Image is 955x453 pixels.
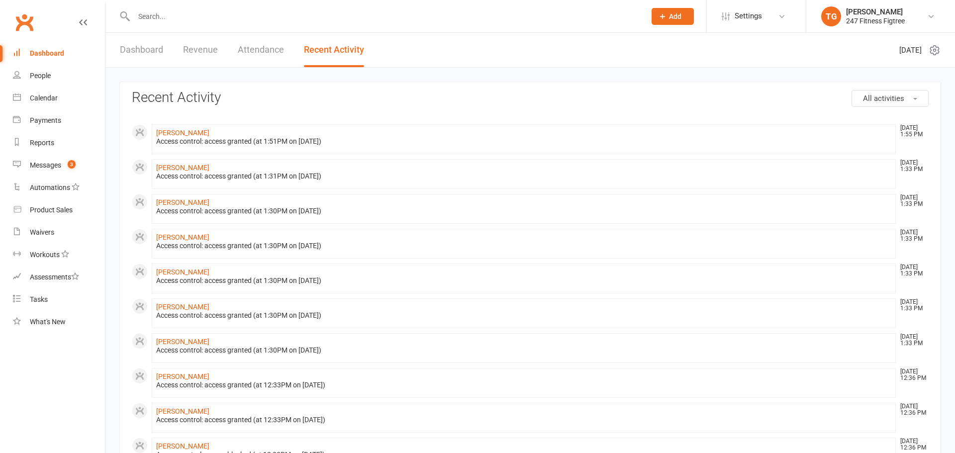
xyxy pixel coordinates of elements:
a: [PERSON_NAME] [156,303,209,311]
div: Access control: access granted (at 1:31PM on [DATE]) [156,172,891,181]
div: Reports [30,139,54,147]
div: Workouts [30,251,60,259]
a: [PERSON_NAME] [156,198,209,206]
div: TG [821,6,841,26]
time: [DATE] 12:36 PM [895,438,928,451]
div: Access control: access granted (at 1:30PM on [DATE]) [156,276,891,285]
a: Dashboard [13,42,105,65]
a: People [13,65,105,87]
time: [DATE] 1:33 PM [895,334,928,347]
a: Messages 3 [13,154,105,177]
div: Access control: access granted (at 1:30PM on [DATE]) [156,311,891,320]
div: Product Sales [30,206,73,214]
a: [PERSON_NAME] [156,372,209,380]
time: [DATE] 12:36 PM [895,368,928,381]
span: Add [669,12,681,20]
input: Search... [131,9,639,23]
a: Assessments [13,266,105,288]
a: What's New [13,311,105,333]
time: [DATE] 12:36 PM [895,403,928,416]
a: Workouts [13,244,105,266]
a: Waivers [13,221,105,244]
a: Dashboard [120,33,163,67]
div: Tasks [30,295,48,303]
span: All activities [863,94,904,103]
div: Payments [30,116,61,124]
a: Clubworx [12,10,37,35]
time: [DATE] 1:33 PM [895,160,928,173]
a: [PERSON_NAME] [156,129,209,137]
a: Automations [13,177,105,199]
a: [PERSON_NAME] [156,233,209,241]
div: Automations [30,183,70,191]
a: [PERSON_NAME] [156,442,209,450]
div: Calendar [30,94,58,102]
div: [PERSON_NAME] [846,7,905,16]
a: Product Sales [13,199,105,221]
div: Access control: access granted (at 1:30PM on [DATE]) [156,242,891,250]
time: [DATE] 1:55 PM [895,125,928,138]
button: Add [652,8,694,25]
div: 247 Fitness Figtree [846,16,905,25]
span: Settings [735,5,762,27]
a: Payments [13,109,105,132]
a: [PERSON_NAME] [156,268,209,276]
div: Dashboard [30,49,64,57]
a: Tasks [13,288,105,311]
div: Access control: access granted (at 12:33PM on [DATE]) [156,381,891,389]
a: Attendance [238,33,284,67]
time: [DATE] 1:33 PM [895,264,928,277]
a: [PERSON_NAME] [156,164,209,172]
div: Messages [30,161,61,169]
button: All activities [852,90,929,107]
a: Recent Activity [304,33,364,67]
time: [DATE] 1:33 PM [895,299,928,312]
a: [PERSON_NAME] [156,338,209,346]
h3: Recent Activity [132,90,929,105]
div: Assessments [30,273,79,281]
div: Access control: access granted (at 1:30PM on [DATE]) [156,346,891,355]
div: Access control: access granted (at 1:30PM on [DATE]) [156,207,891,215]
span: [DATE] [899,44,922,56]
div: What's New [30,318,66,326]
div: People [30,72,51,80]
a: Revenue [183,33,218,67]
div: Access control: access granted (at 12:33PM on [DATE]) [156,416,891,424]
a: [PERSON_NAME] [156,407,209,415]
span: 3 [68,160,76,169]
time: [DATE] 1:33 PM [895,194,928,207]
a: Reports [13,132,105,154]
div: Waivers [30,228,54,236]
time: [DATE] 1:33 PM [895,229,928,242]
div: Access control: access granted (at 1:51PM on [DATE]) [156,137,891,146]
a: Calendar [13,87,105,109]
